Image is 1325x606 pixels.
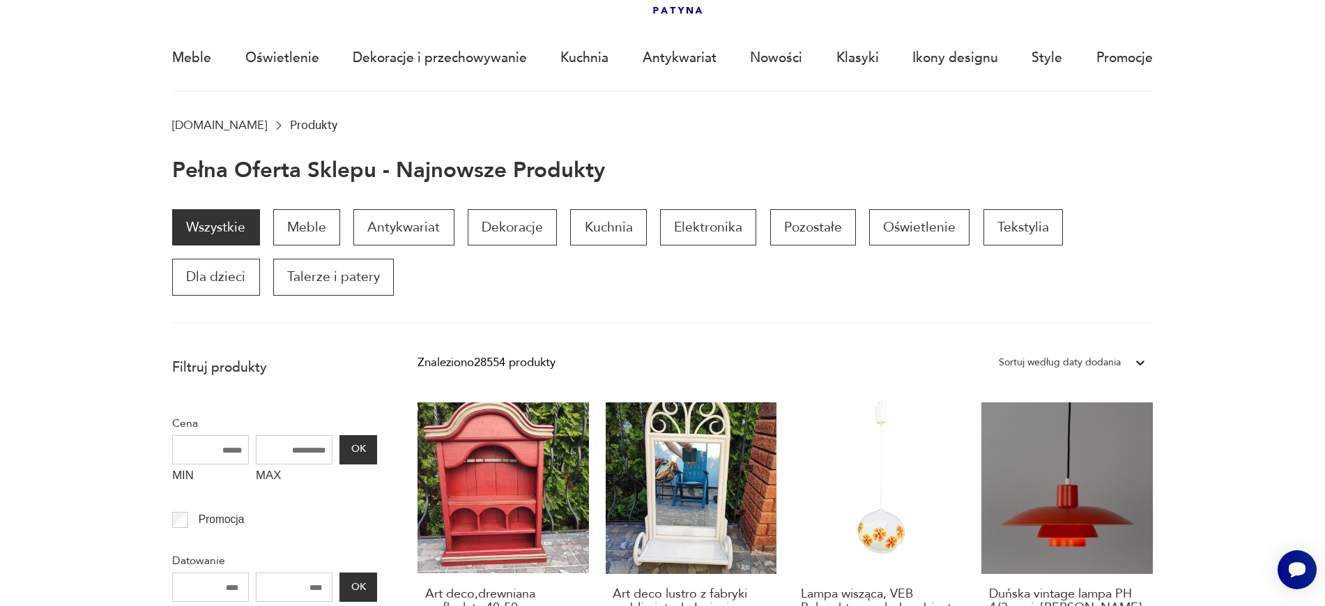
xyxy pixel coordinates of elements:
a: Meble [172,26,211,90]
a: Klasyki [836,26,879,90]
h1: Pełna oferta sklepu - najnowsze produkty [172,159,605,183]
a: Promocje [1096,26,1153,90]
p: Cena [172,414,377,432]
a: Pozostałe [770,209,856,245]
a: Style [1032,26,1062,90]
a: Dla dzieci [172,259,259,295]
p: Produkty [290,119,337,132]
button: OK [339,435,377,464]
div: Znaleziono 28554 produkty [418,354,556,372]
a: Ikony designu [912,26,998,90]
a: Kuchnia [560,26,608,90]
a: Wszystkie [172,209,259,245]
div: Sortuj według daty dodania [999,354,1121,372]
label: MIN [172,464,249,491]
a: Meble [273,209,340,245]
button: OK [339,573,377,602]
p: Datowanie [172,552,377,570]
a: Dekoracje [468,209,557,245]
p: Promocja [199,510,245,529]
a: Dekoracje i przechowywanie [353,26,527,90]
a: Tekstylia [983,209,1063,245]
a: Oświetlenie [869,209,970,245]
a: Oświetlenie [245,26,319,90]
p: Filtruj produkty [172,358,377,377]
a: Antykwariat [643,26,717,90]
a: Kuchnia [570,209,646,245]
a: Antykwariat [353,209,454,245]
label: MAX [256,464,332,491]
a: Elektronika [660,209,756,245]
a: Nowości [750,26,802,90]
a: [DOMAIN_NAME] [172,119,267,132]
iframe: Smartsupp widget button [1278,550,1317,589]
a: Talerze i patery [273,259,394,295]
